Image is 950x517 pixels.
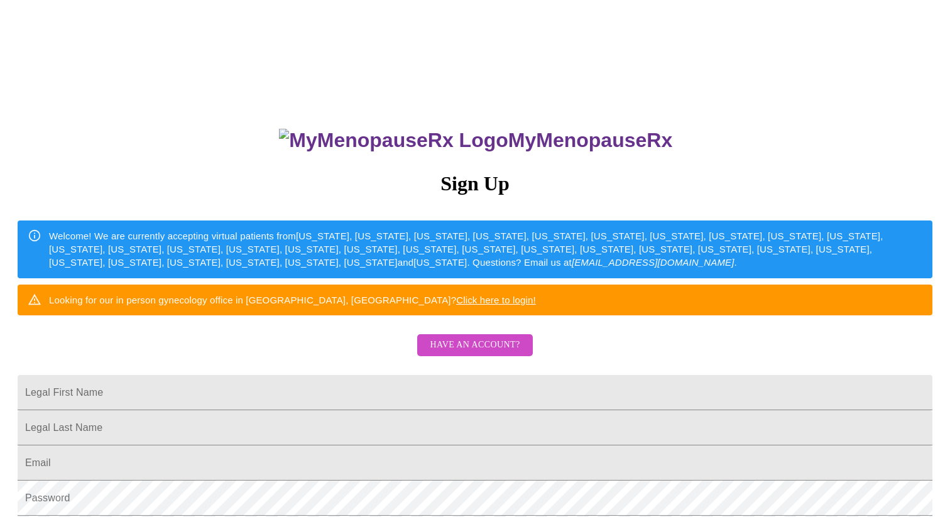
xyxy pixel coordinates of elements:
[430,337,520,353] span: Have an account?
[456,295,536,305] a: Click here to login!
[279,129,508,152] img: MyMenopauseRx Logo
[414,348,535,359] a: Have an account?
[18,172,932,195] h3: Sign Up
[49,224,922,275] div: Welcome! We are currently accepting virtual patients from [US_STATE], [US_STATE], [US_STATE], [US...
[19,129,933,152] h3: MyMenopauseRx
[417,334,532,356] button: Have an account?
[572,257,734,268] em: [EMAIL_ADDRESS][DOMAIN_NAME]
[49,288,536,312] div: Looking for our in person gynecology office in [GEOGRAPHIC_DATA], [GEOGRAPHIC_DATA]?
